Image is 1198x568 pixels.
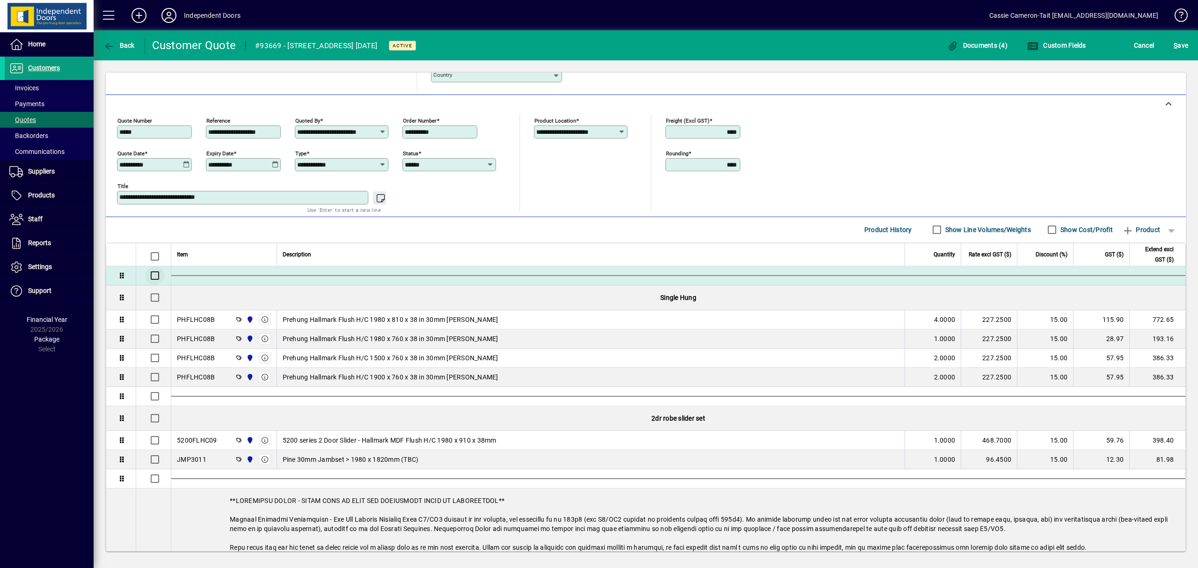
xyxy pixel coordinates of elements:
td: 57.95 [1073,368,1129,387]
div: Single Hung [171,285,1185,310]
span: Reports [28,239,51,247]
td: 12.30 [1073,450,1129,469]
td: 15.00 [1017,450,1073,469]
span: Rate excl GST ($) [969,249,1011,260]
div: Independent Doors [184,8,241,23]
mat-label: Status [403,150,418,156]
div: JMP3011 [177,455,206,464]
span: 4.0000 [934,315,956,324]
span: Payments [9,100,44,108]
a: Reports [5,232,94,255]
td: 57.95 [1073,349,1129,368]
span: Backorders [9,132,48,139]
td: 81.98 [1129,450,1185,469]
div: 227.2500 [967,372,1011,382]
td: 386.33 [1129,368,1185,387]
span: Back [103,42,135,49]
button: Product [1118,221,1165,238]
td: 15.00 [1017,431,1073,450]
span: Quotes [9,116,36,124]
div: Cassie Cameron-Tait [EMAIL_ADDRESS][DOMAIN_NAME] [989,8,1158,23]
div: PHFLHC08B [177,315,215,324]
a: Staff [5,208,94,231]
span: Staff [28,215,43,223]
label: Show Cost/Profit [1059,225,1113,234]
div: Customer Quote [152,38,236,53]
span: Extend excl GST ($) [1135,244,1174,265]
mat-label: Order number [403,117,437,124]
td: 15.00 [1017,329,1073,349]
app-page-header-button: Back [94,37,145,54]
span: Custom Fields [1027,42,1086,49]
td: 386.33 [1129,349,1185,368]
span: 2.0000 [934,372,956,382]
a: Products [5,184,94,207]
span: Home [28,40,45,48]
div: 227.2500 [967,334,1011,343]
span: Communications [9,148,65,155]
span: Prehung Hallmark Flush H/C 1500 x 760 x 38 in 30mm [PERSON_NAME] [283,353,498,363]
span: Financial Year [27,316,67,323]
span: Product History [864,222,912,237]
label: Show Line Volumes/Weights [943,225,1031,234]
td: 15.00 [1017,368,1073,387]
mat-label: Freight (excl GST) [666,117,709,124]
span: Settings [28,263,52,270]
div: PHFLHC08B [177,334,215,343]
span: 1.0000 [934,455,956,464]
span: 1.0000 [934,436,956,445]
mat-label: Country [433,72,452,78]
span: Discount (%) [1036,249,1067,260]
td: 15.00 [1017,310,1073,329]
div: 468.7000 [967,436,1011,445]
td: 772.65 [1129,310,1185,329]
td: 28.97 [1073,329,1129,349]
span: Suppliers [28,167,55,175]
span: ave [1174,38,1188,53]
button: Save [1171,37,1191,54]
span: Cromwell Central Otago [244,334,255,344]
mat-hint: Use 'Enter' to start a new line [307,204,381,215]
span: Prehung Hallmark Flush H/C 1980 x 760 x 38 in 30mm [PERSON_NAME] [283,334,498,343]
div: 5200FLHC09 [177,436,217,445]
div: 227.2500 [967,315,1011,324]
span: Documents (4) [947,42,1008,49]
div: #93669 - [STREET_ADDRESS] [DATE] [255,38,377,53]
button: Custom Fields [1025,37,1088,54]
td: 59.76 [1073,431,1129,450]
a: Communications [5,144,94,160]
span: Item [177,249,188,260]
mat-label: Quote number [117,117,152,124]
span: S [1174,42,1177,49]
span: Customers [28,64,60,72]
span: Invoices [9,84,39,92]
a: Support [5,279,94,303]
span: 5200 series 2 Door Slider - Hallmark MDF Flush H/C 1980 x 910 x 38mm [283,436,497,445]
span: Prehung Hallmark Flush H/C 1900 x 760 x 38 in 30mm [PERSON_NAME] [283,372,498,382]
mat-label: Rounding [666,150,688,156]
td: 193.16 [1129,329,1185,349]
span: Active [393,43,412,49]
span: 2.0000 [934,353,956,363]
div: PHFLHC08B [177,372,215,382]
td: 115.90 [1073,310,1129,329]
a: Backorders [5,128,94,144]
button: Documents (4) [944,37,1010,54]
mat-label: Reference [206,117,230,124]
td: 398.40 [1129,431,1185,450]
button: Profile [154,7,184,24]
span: Support [28,287,51,294]
td: 15.00 [1017,349,1073,368]
a: Suppliers [5,160,94,183]
div: 227.2500 [967,353,1011,363]
mat-label: Type [295,150,307,156]
span: Cromwell Central Otago [244,314,255,325]
button: Back [101,37,137,54]
span: Cromwell Central Otago [244,353,255,363]
span: Package [34,335,59,343]
button: Product History [861,221,916,238]
span: Cromwell Central Otago [244,435,255,445]
span: Cancel [1134,38,1154,53]
button: Add [124,7,154,24]
a: Invoices [5,80,94,96]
